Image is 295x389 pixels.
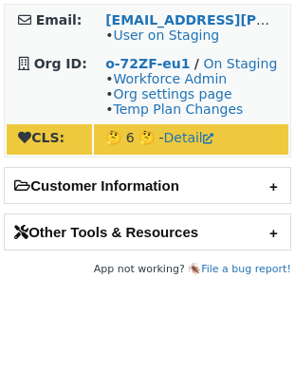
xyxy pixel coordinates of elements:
a: File a bug report! [201,263,291,275]
strong: / [194,56,199,71]
a: User on Staging [113,28,219,43]
h2: Customer Information [5,168,290,203]
strong: Email: [36,12,83,28]
span: • • • [105,71,243,117]
a: Workforce Admin [113,71,227,86]
strong: Org ID: [34,56,87,71]
h2: Other Tools & Resources [5,214,290,250]
a: Detail [164,130,213,145]
a: On Staging [203,56,277,71]
span: • [105,28,219,43]
a: o-72ZF-eu1 [105,56,190,71]
td: 🤔 6 🤔 - [94,124,288,155]
footer: App not working? 🪳 [4,260,291,279]
a: Temp Plan Changes [113,102,243,117]
strong: CLS: [18,130,65,145]
a: Org settings page [113,86,231,102]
